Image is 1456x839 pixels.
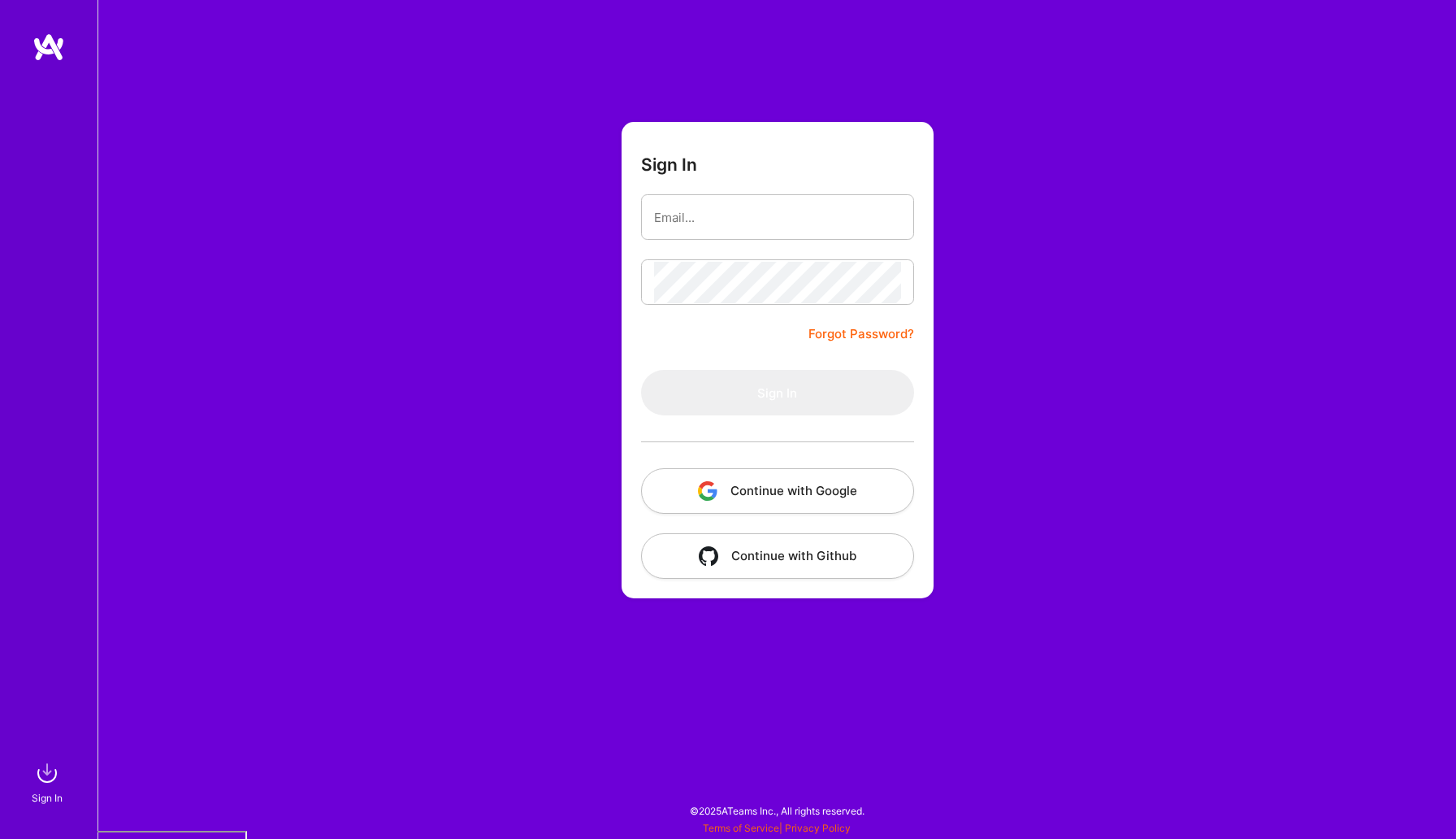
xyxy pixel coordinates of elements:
[703,822,779,834] a: Terms of Service
[32,33,65,62] img: logo
[641,154,697,175] h3: Sign In
[699,546,718,566] img: icon
[654,197,901,238] input: Email...
[808,324,914,344] a: Forgot Password?
[641,533,914,579] button: Continue with Github
[97,790,1456,831] div: © 2025 ATeams Inc., All rights reserved.
[31,757,63,789] img: sign in
[698,481,717,501] img: icon
[703,822,851,834] span: |
[641,370,914,415] button: Sign In
[34,757,63,806] a: sign inSign In
[641,468,914,514] button: Continue with Google
[32,789,63,806] div: Sign In
[785,822,851,834] a: Privacy Policy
